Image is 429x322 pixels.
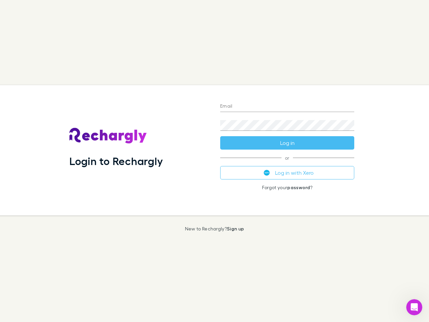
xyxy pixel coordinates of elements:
img: Rechargly's Logo [69,128,147,144]
button: Log in with Xero [220,166,354,179]
p: New to Rechargly? [185,226,244,231]
button: Log in [220,136,354,150]
p: Forgot your ? [220,185,354,190]
h1: Login to Rechargly [69,155,163,167]
iframe: Intercom live chat [406,299,422,315]
a: password [287,184,310,190]
a: Sign up [227,226,244,231]
img: Xero's logo [264,170,270,176]
span: or [220,158,354,158]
